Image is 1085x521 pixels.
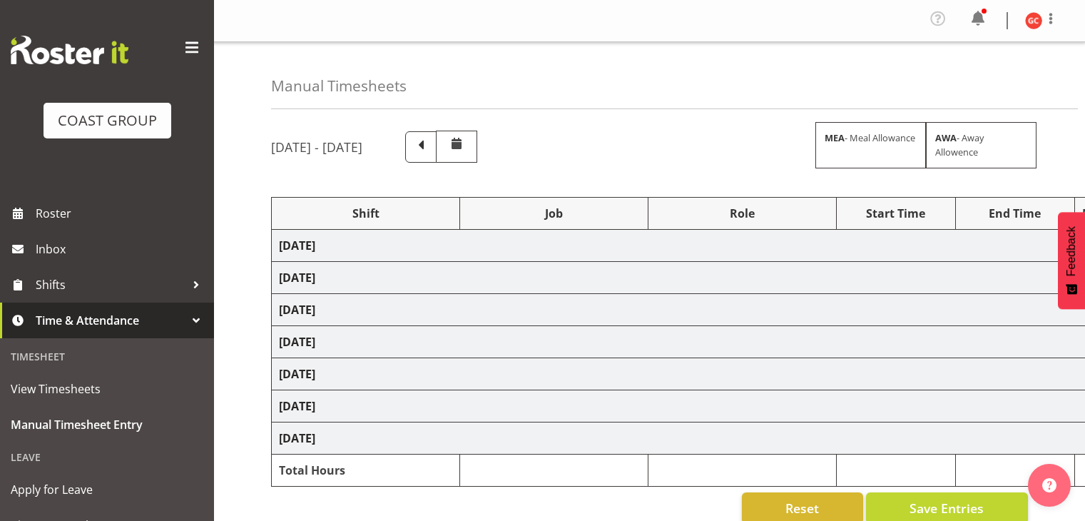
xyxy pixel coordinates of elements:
[844,205,948,222] div: Start Time
[36,238,207,260] span: Inbox
[1065,226,1078,276] span: Feedback
[935,131,957,144] strong: AWA
[4,442,210,472] div: Leave
[11,378,203,400] span: View Timesheets
[910,499,984,517] span: Save Entries
[11,36,128,64] img: Rosterit website logo
[1058,212,1085,309] button: Feedback - Show survey
[271,139,362,155] h5: [DATE] - [DATE]
[825,131,845,144] strong: MEA
[36,274,185,295] span: Shifts
[4,407,210,442] a: Manual Timesheet Entry
[1025,12,1042,29] img: georgia-costain9019.jpg
[58,110,157,131] div: COAST GROUP
[36,203,207,224] span: Roster
[1042,478,1056,492] img: help-xxl-2.png
[467,205,641,222] div: Job
[4,342,210,371] div: Timesheet
[963,205,1067,222] div: End Time
[785,499,819,517] span: Reset
[815,122,926,168] div: - Meal Allowance
[4,472,210,507] a: Apply for Leave
[271,78,407,94] h4: Manual Timesheets
[272,455,460,487] td: Total Hours
[279,205,452,222] div: Shift
[11,414,203,435] span: Manual Timesheet Entry
[926,122,1036,168] div: - Away Allowence
[11,479,203,500] span: Apply for Leave
[4,371,210,407] a: View Timesheets
[656,205,829,222] div: Role
[36,310,185,331] span: Time & Attendance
